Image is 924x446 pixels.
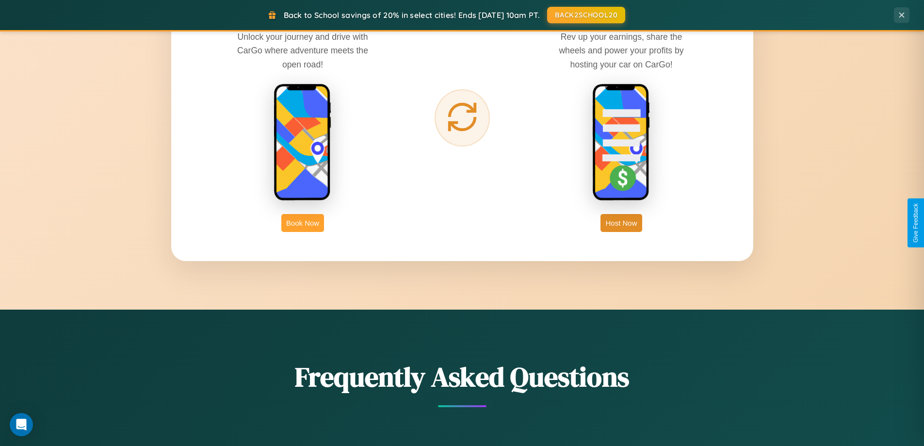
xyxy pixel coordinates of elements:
span: Back to School savings of 20% in select cities! Ends [DATE] 10am PT. [284,10,540,20]
button: Book Now [281,214,324,232]
button: Host Now [600,214,642,232]
div: Give Feedback [912,203,919,243]
h2: Frequently Asked Questions [171,358,753,396]
button: BACK2SCHOOL20 [547,7,625,23]
p: Rev up your earnings, share the wheels and power your profits by hosting your car on CarGo! [549,30,694,71]
div: Open Intercom Messenger [10,413,33,436]
p: Unlock your journey and drive with CarGo where adventure meets the open road! [230,30,375,71]
img: rent phone [274,83,332,202]
img: host phone [592,83,650,202]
